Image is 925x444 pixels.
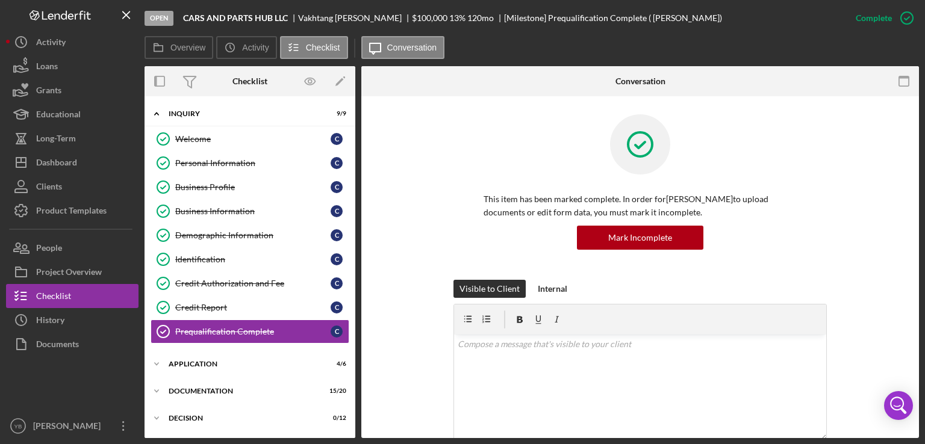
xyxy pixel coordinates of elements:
[6,332,139,356] button: Documents
[325,360,346,368] div: 4 / 6
[615,76,665,86] div: Conversation
[412,13,447,23] span: $100,000
[331,205,343,217] div: C
[151,295,349,319] a: Credit Report C
[175,206,331,216] div: Business Information
[36,54,58,81] div: Loans
[175,158,331,168] div: Personal Information
[36,236,62,263] div: People
[844,6,919,30] button: Complete
[361,36,445,59] button: Conversation
[151,319,349,344] a: Prequalification Complete C
[387,43,437,52] label: Conversation
[331,181,343,193] div: C
[6,414,139,438] button: YB[PERSON_NAME]
[169,415,316,422] div: Decision
[36,30,66,57] div: Activity
[484,193,797,220] p: This item has been marked complete. In order for [PERSON_NAME] to upload documents or edit form d...
[6,54,139,78] button: Loans
[36,332,79,359] div: Documents
[6,284,139,308] button: Checklist
[175,327,331,336] div: Prequalification Complete
[145,36,213,59] button: Overview
[36,199,107,226] div: Product Templates
[6,199,139,223] button: Product Templates
[36,102,81,129] div: Educational
[36,260,102,287] div: Project Overview
[242,43,269,52] label: Activity
[175,134,331,144] div: Welcome
[30,414,108,441] div: [PERSON_NAME]
[453,280,526,298] button: Visible to Client
[280,36,348,59] button: Checklist
[331,157,343,169] div: C
[6,260,139,284] button: Project Overview
[467,13,494,23] div: 120 mo
[151,175,349,199] a: Business Profile C
[331,277,343,289] div: C
[325,387,346,395] div: 15 / 20
[306,43,340,52] label: Checklist
[175,303,331,312] div: Credit Report
[331,133,343,145] div: C
[216,36,276,59] button: Activity
[331,253,343,265] div: C
[331,325,343,338] div: C
[170,43,205,52] label: Overview
[175,230,331,240] div: Demographic Information
[151,199,349,223] a: Business Information C
[6,30,139,54] a: Activity
[151,223,349,247] a: Demographic Information C
[36,126,76,153] div: Long-Term
[183,13,288,23] b: CARS AND PARTS HUB LLC
[6,150,139,174] button: Dashboard
[6,102,139,126] button: Educational
[459,280,520,298] div: Visible to Client
[298,13,412,23] div: Vakhtang [PERSON_NAME]
[6,174,139,199] button: Clients
[325,110,346,117] div: 9 / 9
[151,151,349,175] a: Personal Information C
[856,6,892,30] div: Complete
[151,271,349,295] a: Credit Authorization and Fee C
[884,391,913,420] div: Open Intercom Messenger
[538,280,567,298] div: Internal
[6,78,139,102] button: Grants
[175,182,331,192] div: Business Profile
[151,127,349,151] a: Welcome C
[232,76,267,86] div: Checklist
[532,280,573,298] button: Internal
[151,247,349,271] a: Identification C
[6,126,139,150] button: Long-Term
[14,423,22,430] text: YB
[325,415,346,422] div: 0 / 12
[331,229,343,241] div: C
[36,284,71,311] div: Checklist
[169,110,316,117] div: Inquiry
[331,301,343,313] div: C
[36,174,62,202] div: Clients
[36,150,77,177] div: Dashboard
[6,236,139,260] button: People
[175,254,331,264] div: Identification
[36,308,64,335] div: History
[449,13,466,23] div: 13 %
[169,387,316,395] div: Documentation
[504,13,722,23] div: [Milestone] Prequalification Complete ( [PERSON_NAME])
[577,226,703,250] button: Mark Incomplete
[175,279,331,288] div: Credit Authorization and Fee
[6,308,139,332] button: History
[36,78,61,105] div: Grants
